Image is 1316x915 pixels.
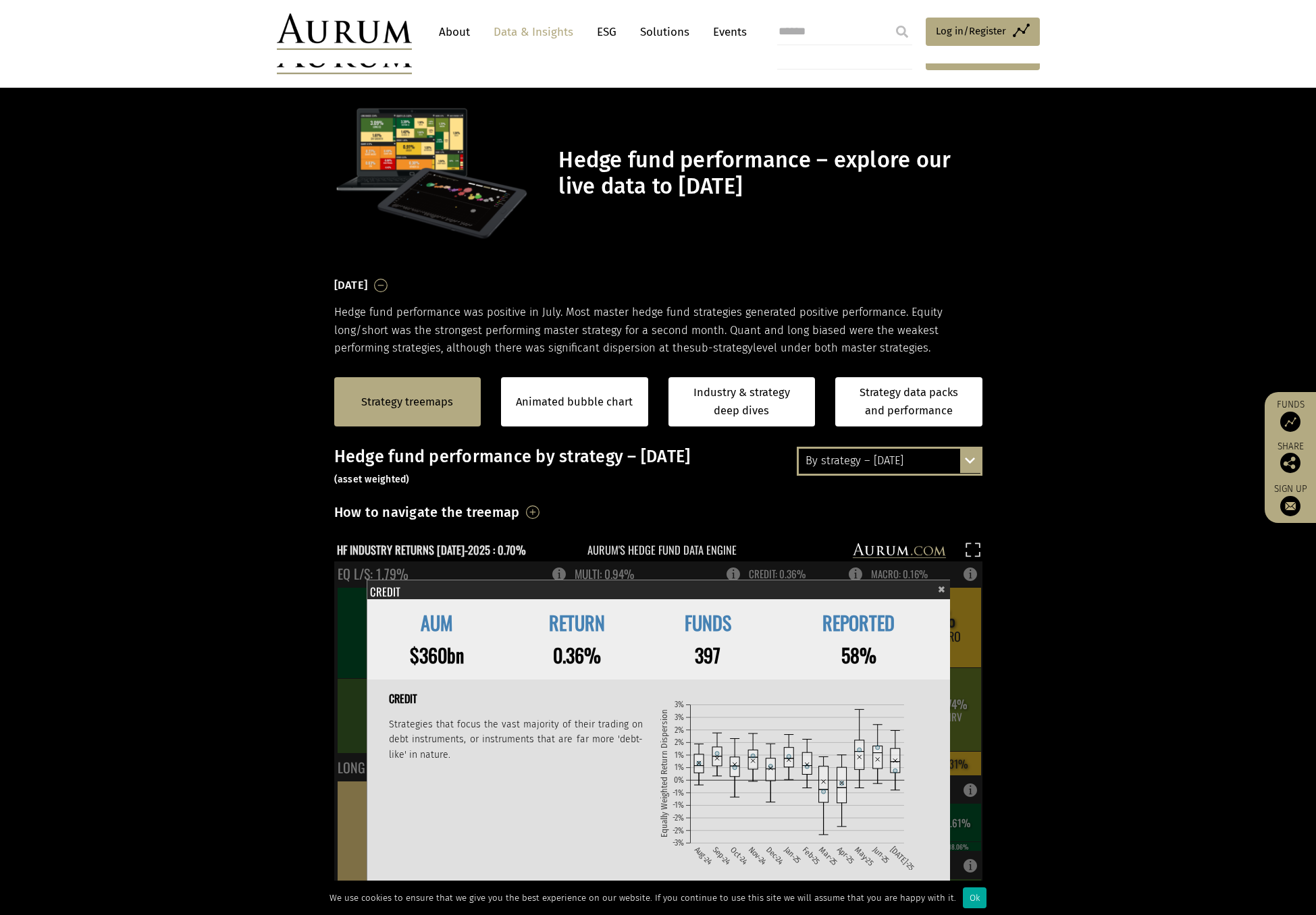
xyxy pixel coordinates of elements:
[361,393,453,411] a: Strategy treemaps
[633,20,696,45] a: Solutions
[668,377,816,426] a: Industry & strategy deep dives
[706,20,747,45] a: Events
[799,449,980,473] div: By strategy – [DATE]
[1280,453,1300,473] img: Share this post
[334,474,410,485] small: (asset weighted)
[936,23,1006,39] span: Log in/Register
[963,887,986,908] div: Ok
[334,304,982,357] p: Hedge fund performance was positive in July. Most master hedge fund strategies generated positive...
[1271,399,1309,432] a: Funds
[516,393,633,411] a: Animated bubble chart
[590,20,623,45] a: ESG
[1280,412,1300,432] img: Access Funds
[835,377,982,426] a: Strategy data packs and performance
[334,447,982,487] h3: Hedge fund performance by strategy – [DATE]
[432,20,477,45] a: About
[689,341,753,354] span: sub-strategy
[558,147,978,200] h1: Hedge fund performance – explore our live data to [DATE]
[1271,442,1309,473] div: Share
[926,18,1040,46] a: Log in/Register
[277,13,412,50] img: Aurum
[334,501,520,524] h3: How to navigate the treemap
[889,18,916,45] input: Submit
[334,275,368,296] h3: [DATE]
[487,20,580,45] a: Data & Insights
[1271,483,1309,516] a: Sign up
[1280,496,1300,516] img: Sign up to our newsletter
